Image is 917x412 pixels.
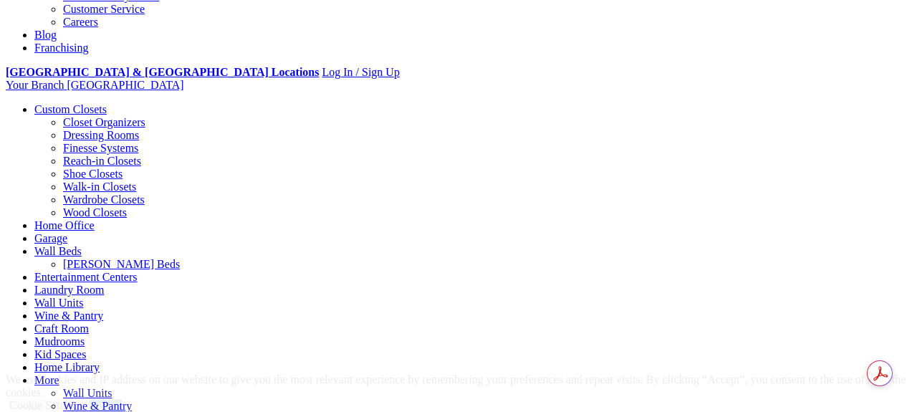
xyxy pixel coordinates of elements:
[63,142,138,154] a: Finesse Systems
[34,335,85,348] a: Mudrooms
[34,232,67,244] a: Garage
[34,271,138,283] a: Entertainment Centers
[34,219,95,231] a: Home Office
[63,155,141,167] a: Reach-in Closets
[34,42,89,54] a: Franchising
[9,399,82,411] a: Cookie Settings
[63,258,180,270] a: [PERSON_NAME] Beds
[34,284,104,296] a: Laundry Room
[34,348,86,360] a: Kid Spaces
[63,3,145,15] a: Customer Service
[90,399,122,411] a: Accept
[63,168,123,180] a: Shoe Closets
[63,193,145,206] a: Wardrobe Closets
[34,310,103,322] a: Wine & Pantry
[63,181,136,193] a: Walk-in Closets
[6,373,917,399] div: We use cookies and IP address on our website to give you the most relevant experience by remember...
[63,129,139,141] a: Dressing Rooms
[63,16,98,28] a: Careers
[322,66,399,78] a: Log In / Sign Up
[67,79,183,91] span: [GEOGRAPHIC_DATA]
[34,245,82,257] a: Wall Beds
[34,297,83,309] a: Wall Units
[34,361,100,373] a: Home Library
[63,206,127,219] a: Wood Closets
[34,103,107,115] a: Custom Closets
[6,66,319,78] a: [GEOGRAPHIC_DATA] & [GEOGRAPHIC_DATA] Locations
[63,116,145,128] a: Closet Organizers
[6,79,64,91] span: Your Branch
[34,29,57,41] a: Blog
[34,322,89,335] a: Craft Room
[6,79,184,91] a: Your Branch [GEOGRAPHIC_DATA]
